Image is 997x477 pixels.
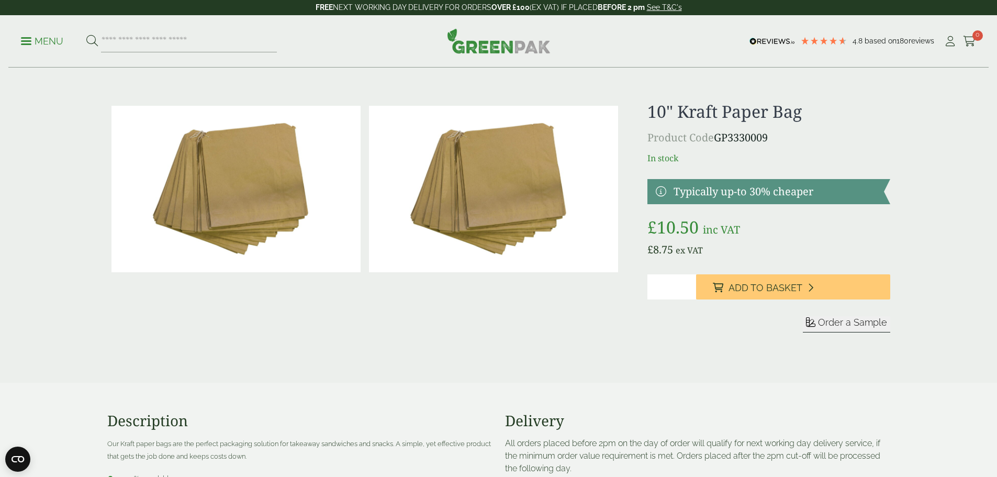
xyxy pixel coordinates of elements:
button: Open CMP widget [5,447,30,472]
h3: Description [107,412,492,430]
bdi: 8.75 [647,242,673,257]
span: Add to Basket [729,282,802,294]
span: inc VAT [703,223,740,237]
bdi: 10.50 [647,216,699,238]
img: GreenPak Supplies [447,28,551,53]
strong: FREE [316,3,333,12]
span: Order a Sample [818,317,887,328]
p: GP3330009 [647,130,890,146]
span: £ [647,216,657,238]
a: 0 [963,34,976,49]
strong: BEFORE 2 pm [598,3,645,12]
img: 10 [111,106,361,272]
span: 0 [972,30,983,41]
i: My Account [944,36,957,47]
span: Product Code [647,130,714,145]
h1: 10" Kraft Paper Bag [647,102,890,121]
p: Menu [21,35,63,48]
span: Our Kraft paper bags are the perfect packaging solution for takeaway sandwiches and snacks. A sim... [107,440,491,460]
span: £ [647,242,653,257]
h3: Delivery [505,412,890,430]
img: 10 [369,106,618,272]
span: 180 [897,37,909,45]
span: reviews [909,37,934,45]
p: In stock [647,152,890,164]
img: REVIEWS.io [749,38,795,45]
div: 4.78 Stars [800,36,847,46]
strong: OVER £100 [491,3,530,12]
span: 4.8 [853,37,865,45]
span: ex VAT [676,245,703,256]
a: See T&C's [647,3,682,12]
button: Add to Basket [696,274,890,299]
p: All orders placed before 2pm on the day of order will qualify for next working day delivery servi... [505,437,890,475]
a: Menu [21,35,63,46]
button: Order a Sample [803,316,890,332]
span: Based on [865,37,897,45]
i: Cart [963,36,976,47]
